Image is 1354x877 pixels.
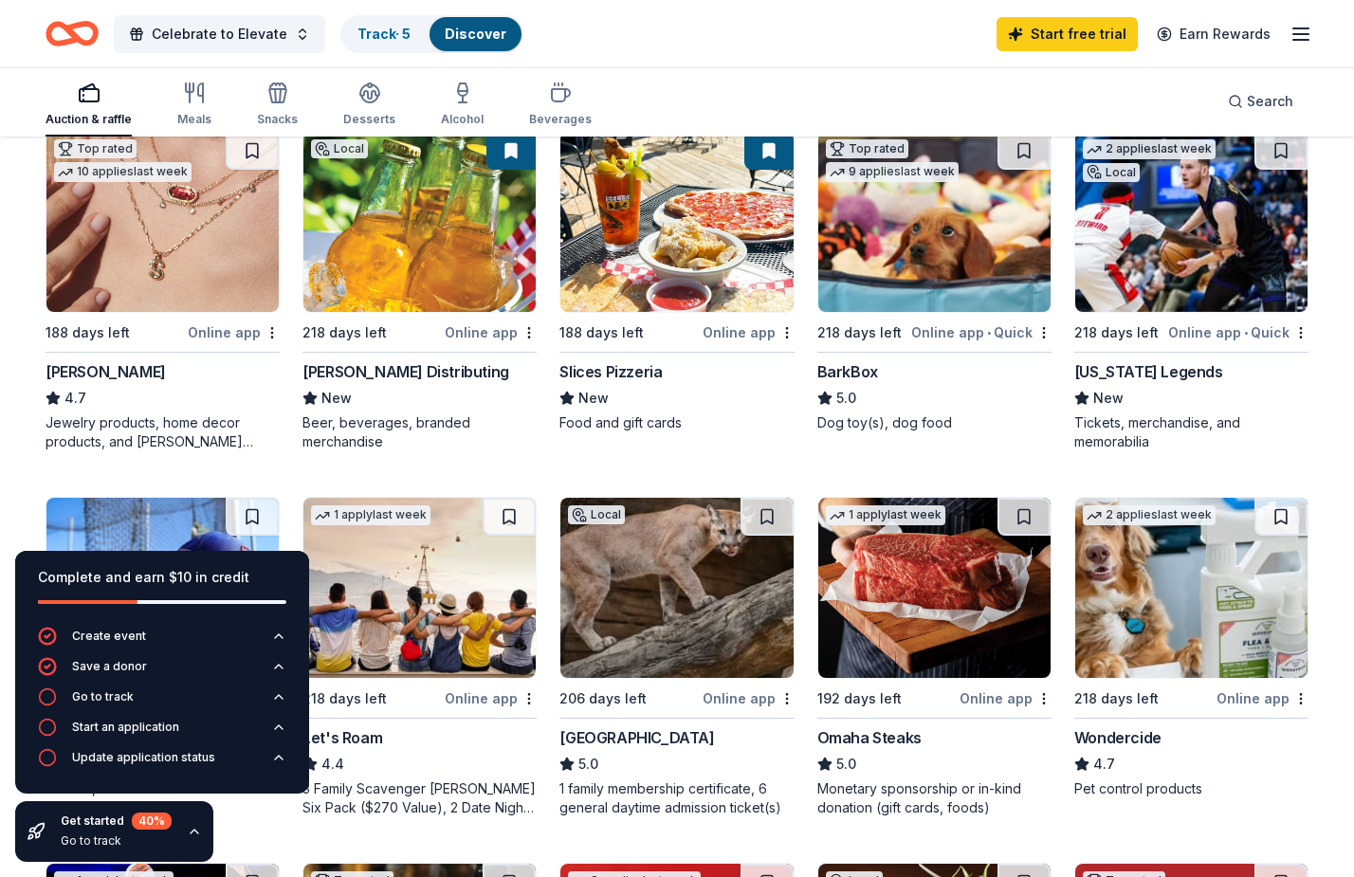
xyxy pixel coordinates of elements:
[817,497,1052,817] a: Image for Omaha Steaks 1 applylast week192 days leftOnline appOmaha Steaks5.0Monetary sponsorship...
[1074,131,1308,451] a: Image for Texas Legends2 applieslast weekLocal218 days leftOnline app•Quick[US_STATE] LegendsNewT...
[817,131,1052,432] a: Image for BarkBoxTop rated9 applieslast week218 days leftOnline app•QuickBarkBox5.0Dog toy(s), do...
[343,112,395,127] div: Desserts
[1213,82,1308,120] button: Search
[703,686,795,710] div: Online app
[152,23,287,46] span: Celebrate to Elevate
[38,627,286,657] button: Create event
[1074,321,1159,344] div: 218 days left
[302,321,387,344] div: 218 days left
[38,566,286,589] div: Complete and earn $10 in credit
[817,413,1052,432] div: Dog toy(s), dog food
[559,413,794,432] div: Food and gift cards
[960,686,1052,710] div: Online app
[257,74,298,137] button: Snacks
[441,112,484,127] div: Alcohol
[302,497,537,817] a: Image for Let's Roam1 applylast week218 days leftOnline appLet's Roam4.43 Family Scavenger [PERSO...
[46,497,280,798] a: Image for Texas Rangers (In-Kind Donation)206 days leftOnline app[US_STATE] Rangers (In-Kind Dona...
[72,629,146,644] div: Create event
[1075,132,1308,312] img: Image for Texas Legends
[321,753,344,776] span: 4.4
[987,325,991,340] span: •
[46,131,280,451] a: Image for Kendra ScottTop rated10 applieslast week188 days leftOnline app[PERSON_NAME]4.7Jewelry ...
[1247,90,1293,113] span: Search
[311,505,430,525] div: 1 apply last week
[61,833,172,849] div: Go to track
[357,26,411,42] a: Track· 5
[302,779,537,817] div: 3 Family Scavenger [PERSON_NAME] Six Pack ($270 Value), 2 Date Night Scavenger [PERSON_NAME] Two ...
[997,17,1138,51] a: Start free trial
[817,360,878,383] div: BarkBox
[578,753,598,776] span: 5.0
[817,687,902,710] div: 192 days left
[441,74,484,137] button: Alcohol
[559,131,794,432] a: Image for Slices Pizzeria188 days leftOnline appSlices PizzeriaNewFood and gift cards
[1145,17,1282,51] a: Earn Rewards
[46,360,166,383] div: [PERSON_NAME]
[54,139,137,158] div: Top rated
[132,813,172,830] div: 40 %
[703,320,795,344] div: Online app
[302,131,537,451] a: Image for Andrews DistributingLocal218 days leftOnline app[PERSON_NAME] DistributingNewBeer, beve...
[578,387,609,410] span: New
[1083,163,1140,182] div: Local
[1075,498,1308,678] img: Image for Wondercide
[559,497,794,817] a: Image for Houston ZooLocal206 days leftOnline app[GEOGRAPHIC_DATA]5.01 family membership certific...
[72,720,179,735] div: Start an application
[559,779,794,817] div: 1 family membership certificate, 6 general daytime admission ticket(s)
[1244,325,1248,340] span: •
[302,413,537,451] div: Beer, beverages, branded merchandise
[559,687,647,710] div: 206 days left
[568,505,625,524] div: Local
[559,321,644,344] div: 188 days left
[321,387,352,410] span: New
[826,139,908,158] div: Top rated
[1074,360,1223,383] div: [US_STATE] Legends
[64,387,86,410] span: 4.7
[529,74,592,137] button: Beverages
[46,132,279,312] img: Image for Kendra Scott
[445,686,537,710] div: Online app
[302,687,387,710] div: 218 days left
[46,321,130,344] div: 188 days left
[72,659,147,674] div: Save a donor
[445,320,537,344] div: Online app
[343,74,395,137] button: Desserts
[826,162,959,182] div: 9 applies last week
[817,779,1052,817] div: Monetary sponsorship or in-kind donation (gift cards, foods)
[818,132,1051,312] img: Image for BarkBox
[1217,686,1308,710] div: Online app
[529,112,592,127] div: Beverages
[303,132,536,312] img: Image for Andrews Distributing
[1083,139,1216,159] div: 2 applies last week
[46,74,132,137] button: Auction & raffle
[54,162,192,182] div: 10 applies last week
[1093,387,1124,410] span: New
[61,813,172,830] div: Get started
[38,657,286,687] button: Save a donor
[46,498,279,678] img: Image for Texas Rangers (In-Kind Donation)
[302,726,382,749] div: Let's Roam
[114,15,325,53] button: Celebrate to Elevate
[560,498,793,678] img: Image for Houston Zoo
[817,726,922,749] div: Omaha Steaks
[72,689,134,704] div: Go to track
[560,132,793,312] img: Image for Slices Pizzeria
[311,139,368,158] div: Local
[302,360,509,383] div: [PERSON_NAME] Distributing
[818,498,1051,678] img: Image for Omaha Steaks
[177,74,211,137] button: Meals
[911,320,1052,344] div: Online app Quick
[303,498,536,678] img: Image for Let's Roam
[177,112,211,127] div: Meals
[38,748,286,778] button: Update application status
[340,15,523,53] button: Track· 5Discover
[1074,687,1159,710] div: 218 days left
[1074,413,1308,451] div: Tickets, merchandise, and memorabilia
[38,718,286,748] button: Start an application
[1074,726,1162,749] div: Wondercide
[445,26,506,42] a: Discover
[559,726,714,749] div: [GEOGRAPHIC_DATA]
[826,505,945,525] div: 1 apply last week
[38,687,286,718] button: Go to track
[1093,753,1115,776] span: 4.7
